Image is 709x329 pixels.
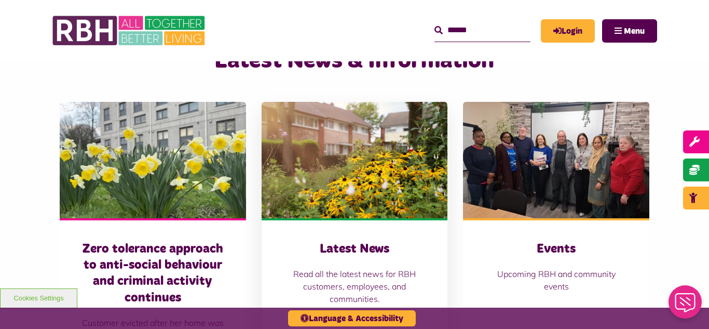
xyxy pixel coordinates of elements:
h3: Latest News [282,241,427,257]
a: MyRBH [541,19,595,43]
img: Freehold [60,102,246,218]
img: Group photo of customers and colleagues at Spotland Community Centre [463,102,649,218]
p: Upcoming RBH and community events [484,268,629,293]
p: Read all the latest news for RBH customers, employees, and communities. [282,268,427,305]
button: Language & Accessibility [288,310,416,326]
img: RBH [52,10,208,51]
button: Navigation [602,19,657,43]
iframe: Netcall Web Assistant for live chat [662,282,709,329]
span: Menu [624,27,645,35]
input: Search [434,19,530,42]
h3: Events [484,241,629,257]
h3: Zero tolerance approach to anti-social behaviour and criminal activity continues [80,241,225,306]
img: SAZ MEDIA RBH HOUSING4 [262,102,448,218]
